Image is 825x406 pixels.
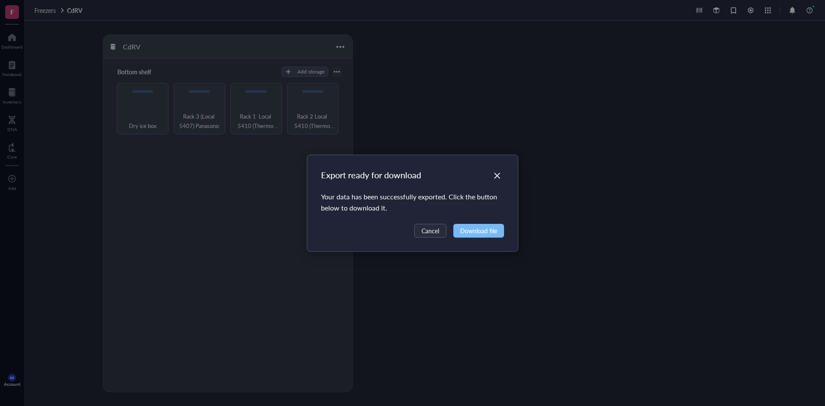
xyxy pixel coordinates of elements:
[321,169,421,181] div: Export ready for download
[414,224,446,238] button: Cancel
[460,226,497,235] span: Download file
[490,169,504,183] button: Close
[453,224,504,238] button: Download file
[490,171,504,181] span: Close
[321,191,504,214] div: Your data has been successfully exported. Click the button below to download it.
[422,226,439,235] span: Cancel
